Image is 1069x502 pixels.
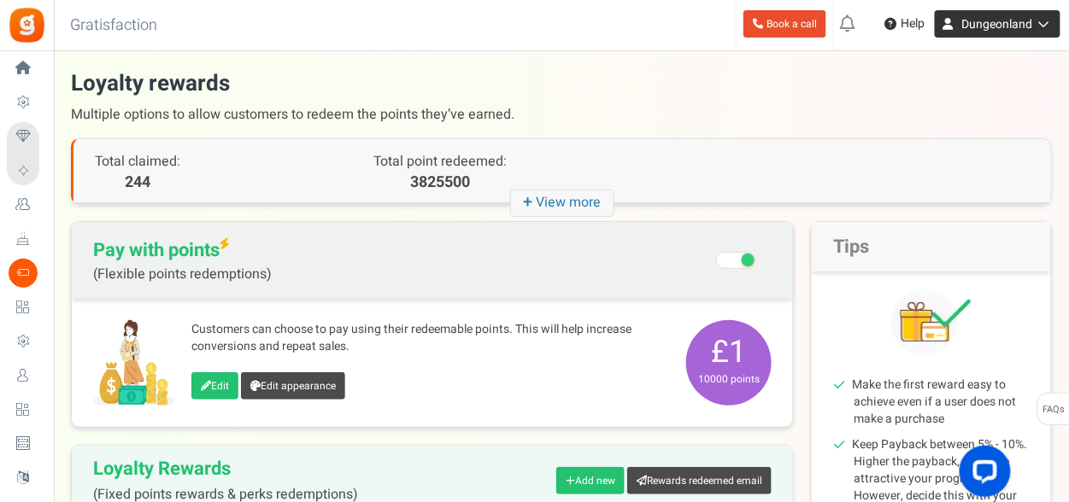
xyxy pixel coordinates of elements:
p: Total point redeemed: [318,152,562,172]
p: Customers can choose to pay using their redeemable points. This will help increase conversions an... [191,321,669,355]
a: Edit [191,372,238,400]
span: (Flexible points redemptions) [93,266,272,282]
h3: Gratisfaction [51,9,176,43]
a: Book a call [743,10,826,38]
span: Dungeonland [962,15,1033,33]
li: Make the first reward easy to achieve even if a user does not make a purchase [855,376,1030,428]
h1: Loyalty rewards [71,68,1052,130]
img: Tips [891,289,972,355]
img: Gratisfaction [8,6,46,44]
h2: Tips [812,222,1051,271]
span: £1 [686,320,772,406]
span: 244 [95,172,180,194]
a: Add new [556,467,625,494]
p: 3825500 [318,172,562,194]
i: View more [510,190,614,217]
span: FAQs [1043,394,1066,426]
span: Help [897,15,925,32]
span: Total claimed: [95,151,180,172]
span: Multiple options to allow customers to redeem the points they’ve earned. [71,99,1052,130]
small: 10000 points [690,371,767,387]
a: Help [878,10,932,38]
a: Edit appearance [241,372,345,400]
img: Pay with points [93,320,174,406]
strong: + [524,190,537,215]
span: Pay with points [93,239,272,282]
a: Rewards redeemed email [627,467,772,494]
